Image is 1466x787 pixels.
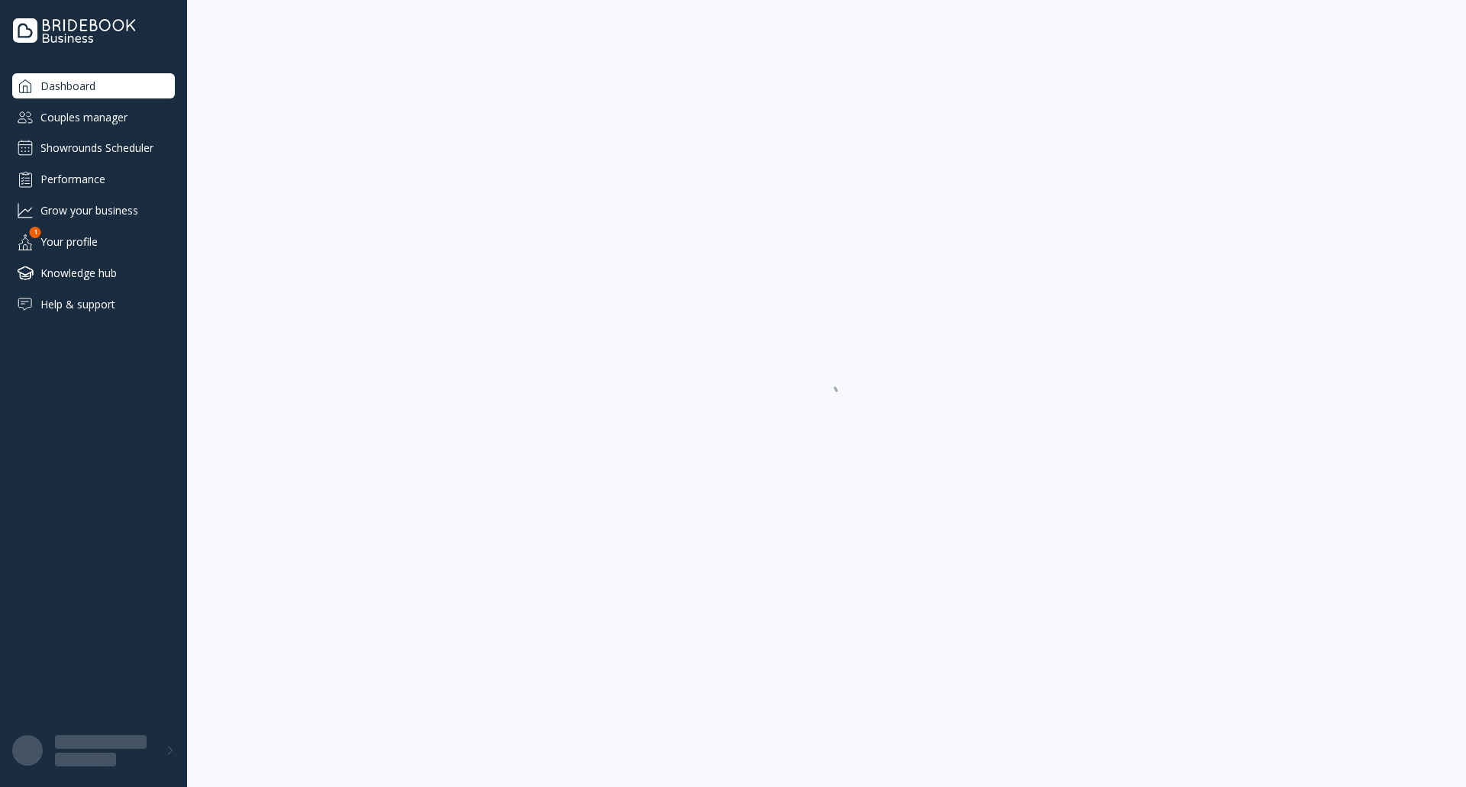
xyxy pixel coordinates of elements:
[12,73,175,98] a: Dashboard
[12,105,175,130] a: Couples manager
[12,198,175,223] a: Grow your business
[12,166,175,192] a: Performance
[12,260,175,285] a: Knowledge hub
[12,136,175,160] a: Showrounds Scheduler
[30,227,41,238] div: 1
[12,229,175,254] a: Your profile1
[12,292,175,317] a: Help & support
[12,229,175,254] div: Your profile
